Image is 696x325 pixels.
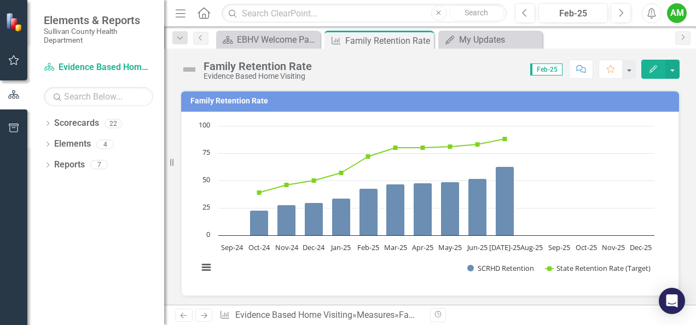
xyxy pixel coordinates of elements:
[345,34,431,48] div: Family Retention Rate
[546,263,650,273] button: Show State Retention Rate (Target)
[303,242,325,252] text: Dec-24
[202,202,210,212] text: 25
[441,33,540,47] a: My Updates
[105,119,122,128] div: 22
[54,138,91,150] a: Elements
[357,242,379,252] text: Feb-25
[548,242,570,252] text: Sep-25
[576,242,597,252] text: Oct-25
[330,242,351,252] text: Jan-25
[193,120,668,285] div: Chart. Highcharts interactive chart.
[285,183,289,187] path: Nov-24, 46. State Retention Rate (Target).
[659,288,685,314] div: Open Intercom Messenger
[44,27,153,45] small: Sullivan County Health Department
[90,160,108,170] div: 7
[393,146,398,150] path: Mar-25, 80. State Retention Rate (Target).
[359,189,378,236] path: Feb-25, 43. SCRHD Retention.
[465,8,488,17] span: Search
[277,205,296,236] path: Nov-24, 28. SCRHD Retention.
[257,190,262,195] path: Oct-24, 39. State Retention Rate (Target).
[475,142,480,147] path: Jun-25, 83. State Retention Rate (Target).
[221,242,243,252] text: Sep-24
[199,120,210,130] text: 100
[202,147,210,157] text: 75
[248,242,270,252] text: Oct-24
[630,242,652,252] text: Dec-25
[467,263,534,273] button: Show SCRHD Retention
[219,33,317,47] a: EBHV Welcome Page
[357,310,395,320] a: Measures
[496,167,514,236] path: Jul-25, 63. SCRHD Retention.
[520,242,543,252] text: Aug-25
[235,310,352,320] a: Evidence Based Home Visiting
[202,175,210,184] text: 50
[206,229,210,239] text: 0
[190,97,674,105] h3: Family Retention Rate
[366,154,370,159] path: Feb-25, 72. State Retention Rate (Target).
[538,3,608,23] button: Feb-25
[237,33,317,47] div: EBHV Welcome Page
[386,184,405,236] path: Mar-25, 47. SCRHD Retention.
[332,199,351,236] path: Jan-25, 34. SCRHD Retention.
[421,146,425,150] path: Apr-25, 80. State Retention Rate (Target).
[250,211,269,236] path: Oct-24, 23. SCRHD Retention.
[602,242,625,252] text: Nov-25
[232,137,507,195] g: State Retention Rate (Target), series 2 of 2. Line with 16 data points.
[54,117,99,130] a: Scorecards
[412,242,433,252] text: Apr-25
[181,61,198,78] img: Not Defined
[219,309,422,322] div: » »
[466,242,488,252] text: Jun-25
[54,159,85,171] a: Reports
[542,7,604,20] div: Feb-25
[339,171,344,175] path: Jan-25, 57. State Retention Rate (Target).
[399,310,484,320] div: Family Retention Rate
[44,14,153,27] span: Elements & Reports
[667,3,687,23] button: AM
[449,5,504,21] button: Search
[204,60,312,72] div: Family Retention Rate
[222,4,507,23] input: Search ClearPoint...
[305,203,323,236] path: Dec-24, 30. SCRHD Retention.
[384,242,407,252] text: Mar-25
[468,179,487,236] path: Jun-25, 52. SCRHD Retention.
[44,61,153,74] a: Evidence Based Home Visiting
[414,183,432,236] path: Apr-25, 48. SCRHD Retention.
[204,72,312,80] div: Evidence Based Home Visiting
[275,242,299,252] text: Nov-24
[441,182,460,236] path: May-25, 49. SCRHD Retention.
[438,242,462,252] text: May-25
[530,63,562,76] span: Feb-25
[44,87,153,106] input: Search Below...
[96,140,114,149] div: 4
[199,260,214,275] button: View chart menu, Chart
[5,13,25,32] img: ClearPoint Strategy
[193,120,660,285] svg: Interactive chart
[448,144,453,149] path: May-25, 81. State Retention Rate (Target).
[503,137,507,141] path: Jul-25, 88. State Retention Rate (Target).
[459,33,540,47] div: My Updates
[312,178,316,183] path: Dec-24, 50. State Retention Rate (Target).
[489,242,520,252] text: [DATE]-25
